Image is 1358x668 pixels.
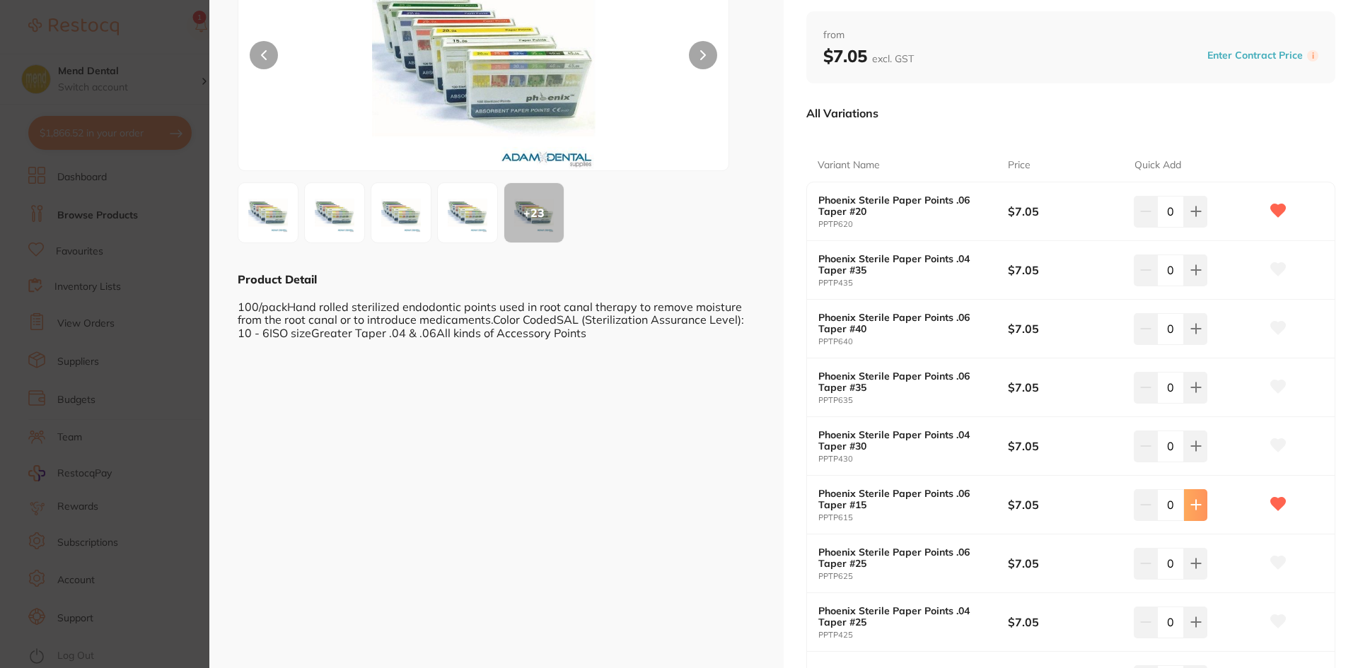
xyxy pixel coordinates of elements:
img: MTUuanBn [243,187,294,238]
small: PPTP435 [818,279,1008,288]
b: Product Detail [238,272,317,286]
small: PPTP425 [818,631,1008,640]
div: 100/packHand rolled sterilized endodontic points used in root canal therapy to remove moisture fr... [238,287,755,339]
b: $7.05 [1008,614,1122,630]
small: PPTP640 [818,337,1008,346]
b: Phoenix Sterile Paper Points .04 Taper #30 [818,429,989,452]
b: $7.05 [1008,321,1122,336]
small: PPTP635 [818,396,1008,405]
b: Phoenix Sterile Paper Points .06 Taper #15 [818,488,989,510]
b: Phoenix Sterile Paper Points .04 Taper #25 [818,605,989,628]
span: excl. GST [872,52,914,65]
b: Phoenix Sterile Paper Points .06 Taper #40 [818,312,989,334]
b: $7.05 [1008,262,1122,278]
b: Phoenix Sterile Paper Points .06 Taper #20 [818,194,989,217]
p: All Variations [806,106,878,120]
small: PPTP430 [818,455,1008,464]
b: Phoenix Sterile Paper Points .06 Taper #25 [818,546,989,569]
div: + 23 [504,183,564,242]
b: $7.05 [1008,380,1122,395]
p: Quick Add [1134,158,1181,172]
img: MjUuanBn [376,187,426,238]
b: Phoenix Sterile Paper Points .04 Taper #35 [818,253,989,276]
span: from [823,28,1318,42]
p: Price [1008,158,1031,172]
button: Enter Contract Price [1203,49,1307,62]
b: $7.05 [823,45,914,66]
b: $7.05 [1008,497,1122,512]
b: $7.05 [1008,556,1122,571]
img: MzAuanBn [442,187,493,238]
b: Phoenix Sterile Paper Points .06 Taper #35 [818,370,989,393]
p: Variant Name [818,158,880,172]
b: $7.05 [1008,438,1122,454]
img: MjAuanBn [309,187,360,238]
small: PPTP625 [818,572,1008,581]
b: $7.05 [1008,204,1122,219]
small: PPTP620 [818,220,1008,229]
button: +23 [504,182,564,243]
small: PPTP615 [818,513,1008,522]
label: i [1307,50,1318,61]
